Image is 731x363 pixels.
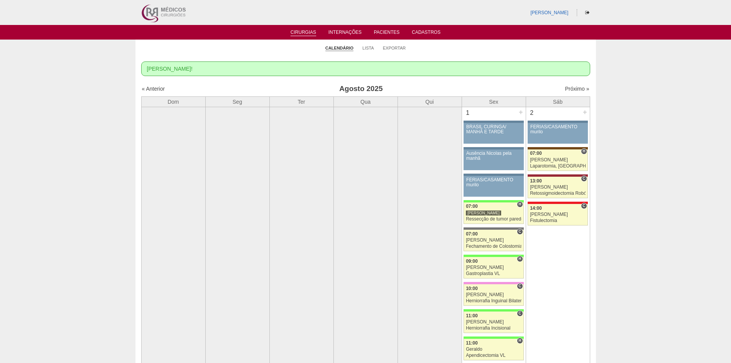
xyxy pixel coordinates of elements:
a: FÉRIAS/CASAMENTO murilo [464,176,523,197]
span: 11:00 [466,313,478,318]
div: Apendicectomia VL [466,353,521,358]
div: Gastroplastia VL [466,271,521,276]
a: Lista [363,45,374,51]
div: Key: Sírio Libanês [528,174,587,177]
span: 11:00 [466,340,478,346]
div: Fechamento de Colostomia ou Enterostomia [466,244,521,249]
div: Key: Assunção [528,202,587,204]
span: 07:00 [466,204,478,209]
a: Próximo » [565,86,589,92]
span: 09:00 [466,259,478,264]
a: H 07:00 [PERSON_NAME] Ressecção de tumor parede abdominal pélvica [464,202,523,224]
span: 14:00 [530,206,542,211]
div: [PERSON_NAME]! [141,61,590,76]
div: Herniorrafia Incisional [466,326,521,331]
a: Pacientes [374,30,399,37]
a: « Anterior [142,86,165,92]
div: Key: Aviso [464,147,523,149]
div: [PERSON_NAME] [466,320,521,325]
div: Key: Brasil [464,200,523,202]
a: Calendário [325,45,353,51]
a: C 13:00 [PERSON_NAME] Retossigmoidectomia Robótica [528,177,587,198]
a: Ausência Nicolas pela manhã [464,149,523,170]
a: Internações [328,30,362,37]
span: Hospital [517,256,523,262]
div: Fistulectomia [530,218,586,223]
a: BRASIL CURINGA/ MANHÃ E TARDE [464,123,523,144]
div: Key: Santa Catarina [464,227,523,230]
h3: Agosto 2025 [249,83,473,94]
span: 07:00 [530,151,542,156]
a: C 11:00 [PERSON_NAME] Herniorrafia Incisional [464,312,523,333]
span: 10:00 [466,286,478,291]
div: Key: Aviso [528,121,587,123]
th: Sáb [526,96,590,107]
div: FÉRIAS/CASAMENTO murilo [530,124,585,134]
span: Consultório [581,176,587,182]
div: [PERSON_NAME] [466,292,521,297]
a: C 07:00 [PERSON_NAME] Fechamento de Colostomia ou Enterostomia [464,230,523,251]
a: C 14:00 [PERSON_NAME] Fistulectomia [528,204,587,225]
span: Consultório [581,203,587,209]
th: Ter [269,96,333,107]
div: [PERSON_NAME] [466,238,521,243]
div: Key: Brasil [464,309,523,312]
div: FÉRIAS/CASAMENTO murilo [466,177,521,187]
div: [PERSON_NAME] [530,157,586,162]
a: H 11:00 Geraldo Apendicectomia VL [464,339,523,360]
a: Cirurgias [290,30,316,36]
th: Dom [141,96,205,107]
th: Qua [333,96,398,107]
div: Key: Albert Einstein [464,282,523,284]
div: [PERSON_NAME] [530,212,586,217]
div: + [582,107,588,117]
div: [PERSON_NAME] [466,210,501,216]
div: Key: Brasil [464,255,523,257]
div: Key: Brasil [464,336,523,339]
span: Hospital [517,201,523,207]
span: Consultório [517,310,523,317]
div: 1 [462,107,474,119]
div: [PERSON_NAME] [466,265,521,270]
th: Qui [398,96,462,107]
a: H 07:00 [PERSON_NAME] Laparotomia, [GEOGRAPHIC_DATA], Drenagem, Bridas [528,149,587,171]
a: Exportar [383,45,406,51]
div: Key: Santa Joana [528,147,587,149]
div: Key: Aviso [464,174,523,176]
i: Sair [585,10,589,15]
div: + [518,107,524,117]
a: H 09:00 [PERSON_NAME] Gastroplastia VL [464,257,523,278]
span: 13:00 [530,178,542,184]
span: Hospital [581,148,587,154]
div: Key: Aviso [464,121,523,123]
span: Consultório [517,229,523,235]
span: Consultório [517,283,523,289]
th: Sex [462,96,526,107]
div: BRASIL CURINGA/ MANHÃ E TARDE [466,124,521,134]
div: Retossigmoidectomia Robótica [530,191,586,196]
div: Ressecção de tumor parede abdominal pélvica [466,217,521,222]
div: Ausência Nicolas pela manhã [466,151,521,161]
div: Herniorrafia Inguinal Bilateral [466,298,521,303]
span: Hospital [517,338,523,344]
a: Cadastros [412,30,441,37]
div: Geraldo [466,347,521,352]
a: C 10:00 [PERSON_NAME] Herniorrafia Inguinal Bilateral [464,284,523,306]
a: [PERSON_NAME] [530,10,568,15]
div: [PERSON_NAME] [530,185,586,190]
div: 2 [526,107,538,119]
span: 07:00 [466,231,478,237]
a: FÉRIAS/CASAMENTO murilo [528,123,587,144]
th: Seg [205,96,269,107]
div: Laparotomia, [GEOGRAPHIC_DATA], Drenagem, Bridas [530,164,586,169]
